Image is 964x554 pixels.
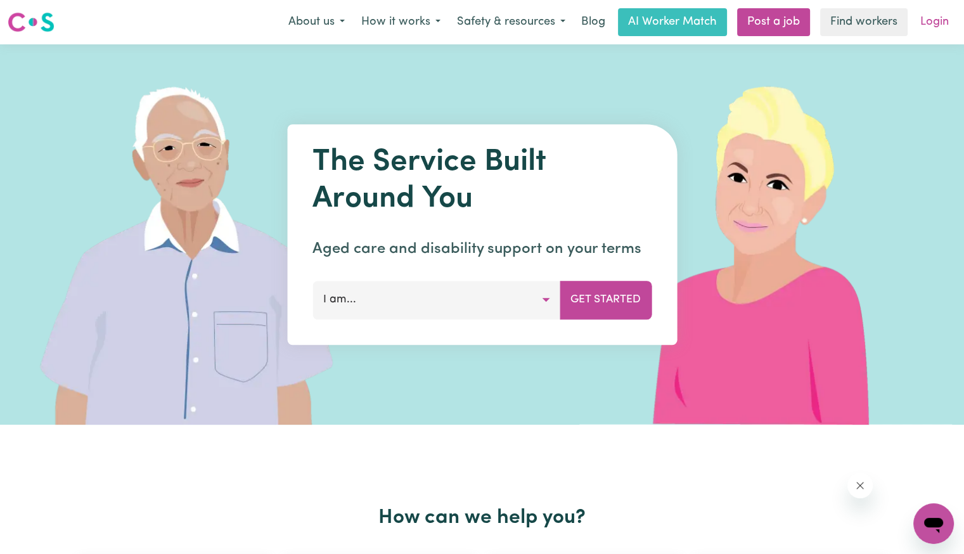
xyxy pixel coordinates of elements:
[8,8,55,37] a: Careseekers logo
[280,9,353,35] button: About us
[737,8,810,36] a: Post a job
[560,281,652,319] button: Get Started
[820,8,908,36] a: Find workers
[913,503,954,544] iframe: Button to launch messaging window
[312,281,560,319] button: I am...
[913,8,956,36] a: Login
[618,8,727,36] a: AI Worker Match
[449,9,574,35] button: Safety & resources
[8,11,55,34] img: Careseekers logo
[847,473,873,498] iframe: Close message
[312,238,652,261] p: Aged care and disability support on your terms
[574,8,613,36] a: Blog
[72,506,893,530] h2: How can we help you?
[8,9,77,19] span: Need any help?
[353,9,449,35] button: How it works
[312,145,652,217] h1: The Service Built Around You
